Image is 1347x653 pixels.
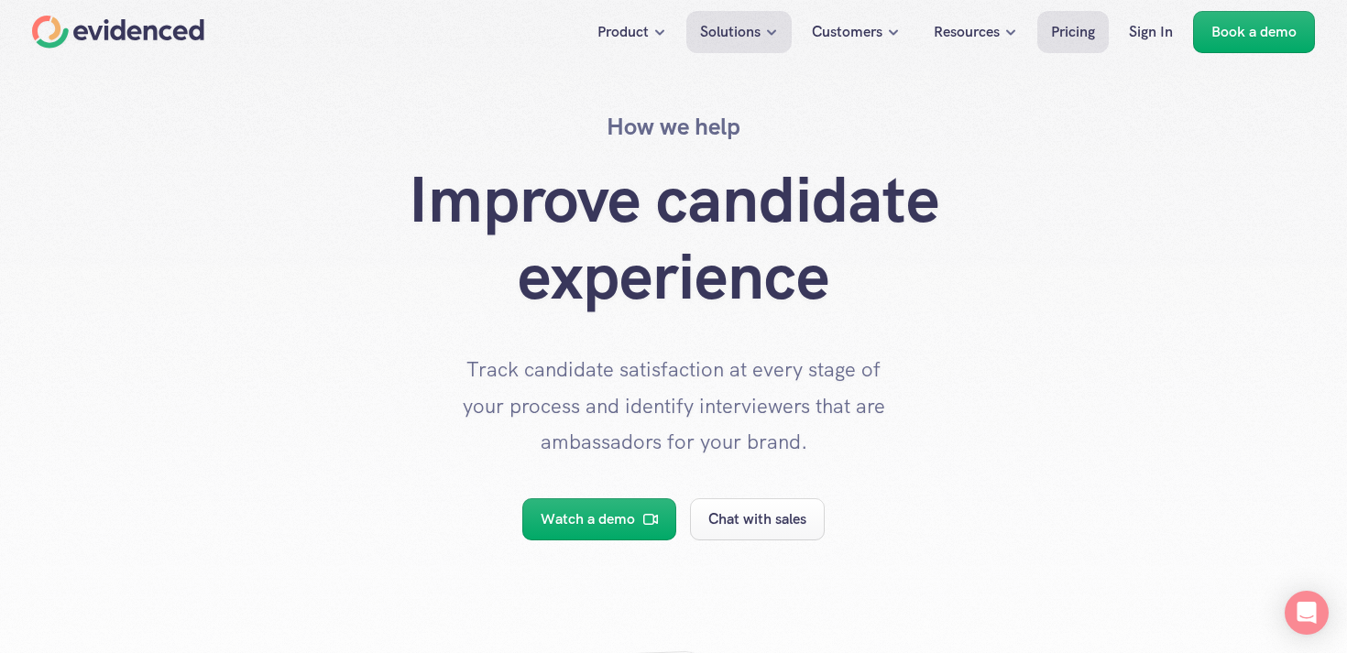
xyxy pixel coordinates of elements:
[597,20,649,44] p: Product
[1051,20,1095,44] p: Pricing
[522,498,676,540] a: Watch a demo
[32,16,204,49] a: Home
[708,507,806,531] p: Chat with sales
[307,161,1040,315] h1: Improve candidate experience
[700,20,761,44] p: Solutions
[1193,11,1315,53] a: Book a demo
[444,352,903,461] p: Track candidate satisfaction at every stage of your process and identify interviewers that are am...
[934,20,1000,44] p: Resources
[812,20,882,44] p: Customers
[607,110,740,143] h4: How we help
[1037,11,1109,53] a: Pricing
[1115,11,1187,53] a: Sign In
[1211,20,1297,44] p: Book a demo
[1285,591,1329,635] div: Open Intercom Messenger
[1129,20,1173,44] p: Sign In
[541,507,635,531] p: Watch a demo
